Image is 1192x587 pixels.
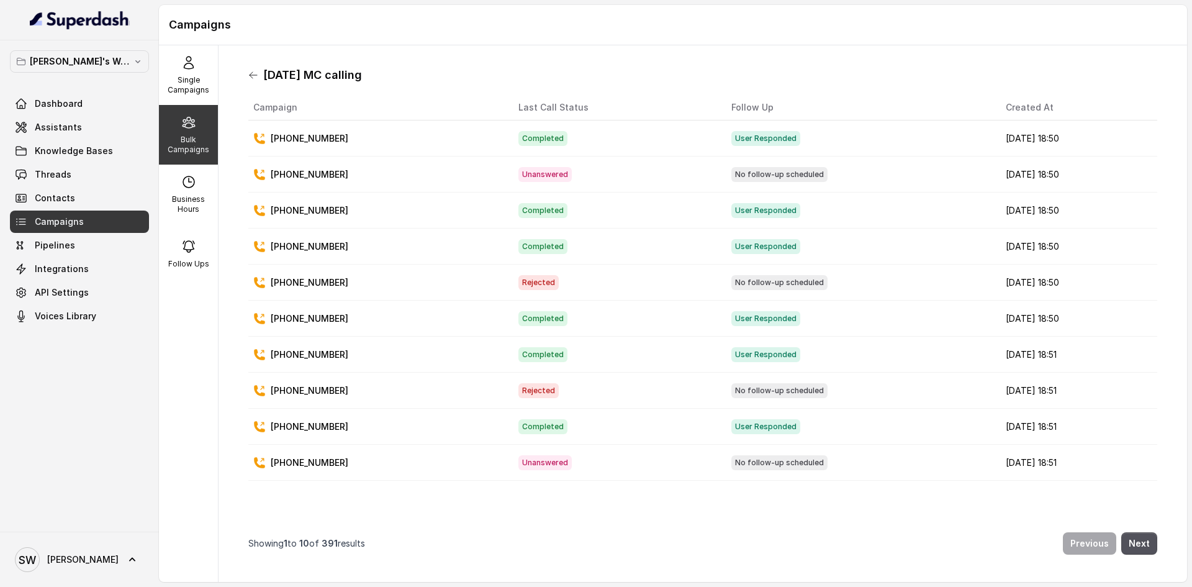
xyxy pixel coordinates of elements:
span: No follow-up scheduled [731,275,828,290]
p: [PERSON_NAME]'s Workspace [30,54,129,69]
nav: Pagination [248,525,1157,562]
p: [PHONE_NUMBER] [271,312,348,325]
p: [PHONE_NUMBER] [271,421,348,433]
span: 391 [322,538,338,548]
a: Dashboard [10,93,149,115]
td: [DATE] 18:50 [996,193,1157,229]
img: light.svg [30,10,130,30]
span: Campaigns [35,216,84,228]
span: User Responded [731,131,800,146]
h1: Campaigns [169,15,1177,35]
p: Single Campaigns [164,75,213,95]
span: Unanswered [518,455,572,470]
a: Campaigns [10,211,149,233]
td: [DATE] 18:51 [996,409,1157,445]
p: [PHONE_NUMBER] [271,132,348,145]
span: User Responded [731,239,800,254]
td: [DATE] 18:51 [996,373,1157,409]
p: [PHONE_NUMBER] [271,348,348,361]
span: User Responded [731,419,800,434]
button: Previous [1063,532,1116,555]
span: Completed [518,347,567,362]
span: Completed [518,419,567,434]
span: Completed [518,239,567,254]
span: Completed [518,203,567,218]
span: Completed [518,311,567,326]
p: [PHONE_NUMBER] [271,457,348,469]
span: API Settings [35,286,89,299]
td: [DATE] 18:50 [996,229,1157,265]
td: [DATE] 18:51 [996,337,1157,373]
button: [PERSON_NAME]'s Workspace [10,50,149,73]
p: [PHONE_NUMBER] [271,168,348,181]
p: Business Hours [164,194,213,214]
span: Integrations [35,263,89,275]
td: [DATE] 18:50 [996,265,1157,301]
span: Rejected [518,383,559,398]
a: Threads [10,163,149,186]
td: [DATE] 18:50 [996,301,1157,337]
a: Knowledge Bases [10,140,149,162]
span: User Responded [731,311,800,326]
a: Assistants [10,116,149,139]
a: API Settings [10,281,149,304]
a: Integrations [10,258,149,280]
span: Dashboard [35,98,83,110]
span: Threads [35,168,71,181]
p: [PHONE_NUMBER] [271,240,348,253]
a: [PERSON_NAME] [10,542,149,577]
span: No follow-up scheduled [731,383,828,398]
p: Bulk Campaigns [164,135,213,155]
span: 1 [284,538,287,548]
span: Rejected [518,275,559,290]
span: [PERSON_NAME] [47,553,119,566]
h1: [DATE] MC calling [263,65,362,85]
p: Follow Ups [168,259,209,269]
th: Last Call Status [508,95,721,121]
a: Pipelines [10,234,149,257]
p: Showing to of results [248,537,365,550]
a: Voices Library [10,305,149,327]
span: User Responded [731,203,800,218]
span: 10 [299,538,309,548]
td: [DATE] 18:50 [996,121,1157,157]
span: No follow-up scheduled [731,167,828,182]
a: Contacts [10,187,149,209]
span: Assistants [35,121,82,134]
th: Follow Up [721,95,996,121]
span: Voices Library [35,310,96,322]
span: Completed [518,131,567,146]
text: SW [19,553,36,567]
th: Created At [996,95,1157,121]
span: No follow-up scheduled [731,455,828,470]
td: [DATE] 18:51 [996,445,1157,481]
span: Unanswered [518,167,572,182]
p: [PHONE_NUMBER] [271,204,348,217]
span: Contacts [35,192,75,204]
p: [PHONE_NUMBER] [271,276,348,289]
span: Pipelines [35,239,75,252]
td: [DATE] 18:50 [996,157,1157,193]
p: [PHONE_NUMBER] [271,385,348,397]
button: Next [1121,532,1157,555]
th: Campaign [248,95,508,121]
span: Knowledge Bases [35,145,113,157]
span: User Responded [731,347,800,362]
